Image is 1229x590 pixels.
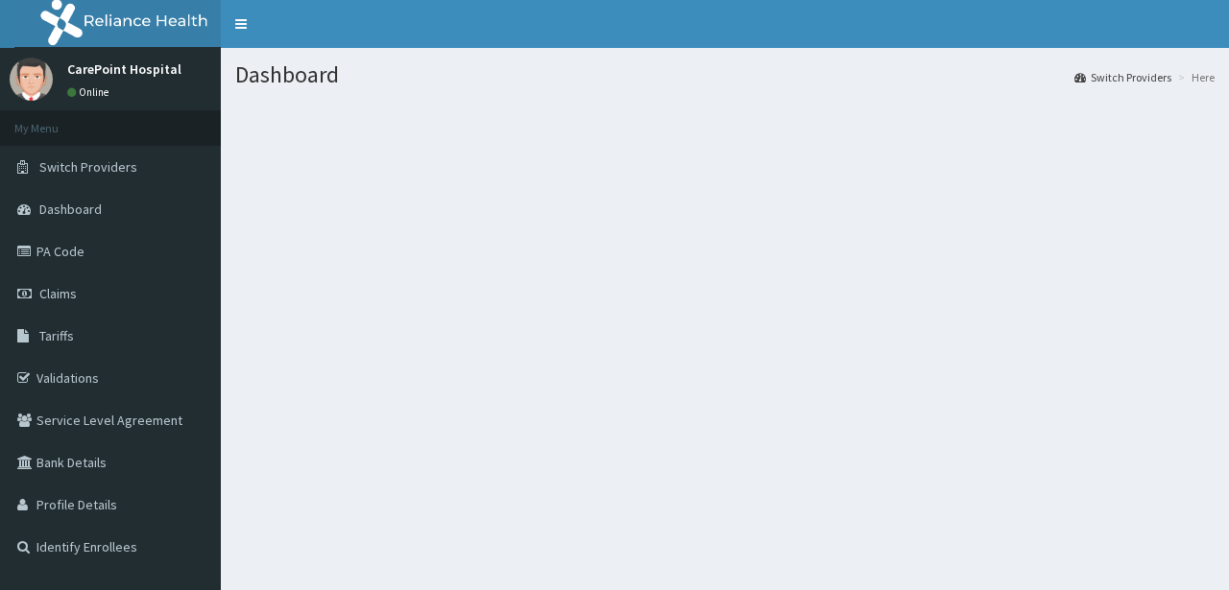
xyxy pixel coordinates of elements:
[1074,69,1171,85] a: Switch Providers
[39,201,102,218] span: Dashboard
[39,158,137,176] span: Switch Providers
[67,85,113,99] a: Online
[39,285,77,302] span: Claims
[1173,69,1215,85] li: Here
[235,62,1215,87] h1: Dashboard
[39,327,74,344] span: Tariffs
[10,58,53,101] img: User Image
[67,62,181,76] p: CarePoint Hospital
